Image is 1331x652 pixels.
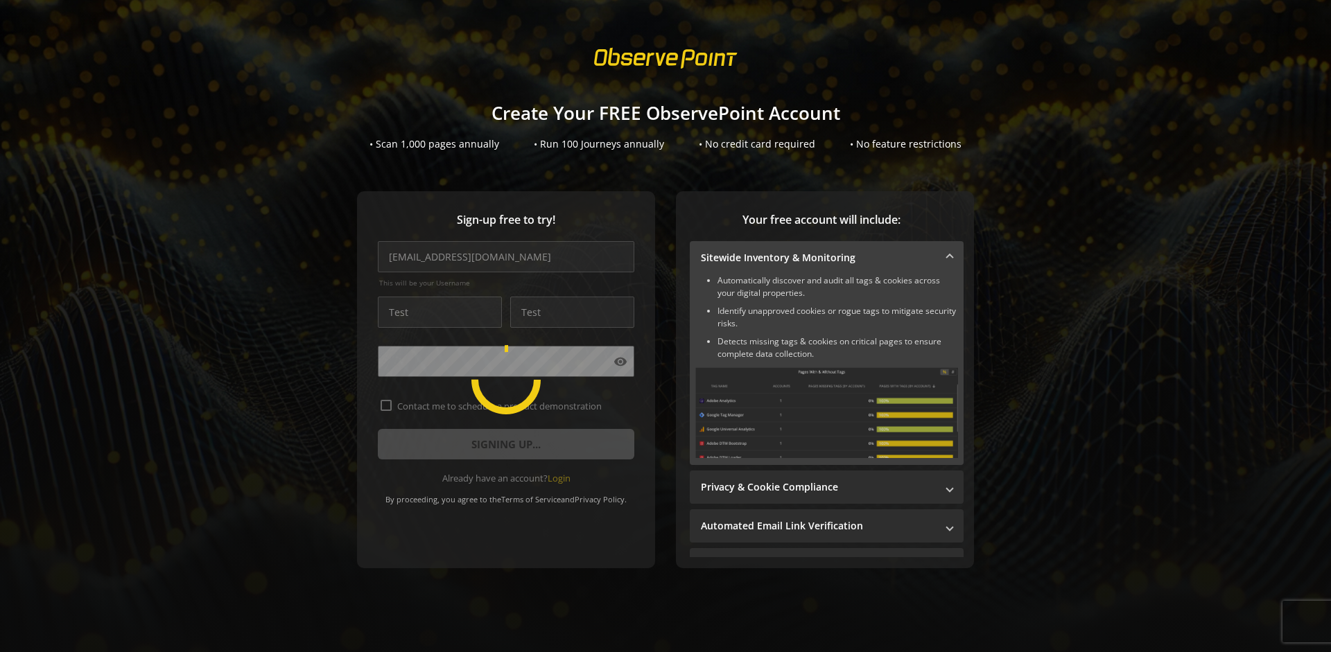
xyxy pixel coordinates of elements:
[501,494,561,504] a: Terms of Service
[534,137,664,151] div: • Run 100 Journeys annually
[701,480,936,494] mat-panel-title: Privacy & Cookie Compliance
[378,212,634,228] span: Sign-up free to try!
[690,470,964,504] mat-expansion-panel-header: Privacy & Cookie Compliance
[690,212,953,228] span: Your free account will include:
[695,367,958,458] img: Sitewide Inventory & Monitoring
[369,137,499,151] div: • Scan 1,000 pages annually
[699,137,815,151] div: • No credit card required
[850,137,962,151] div: • No feature restrictions
[701,251,936,265] mat-panel-title: Sitewide Inventory & Monitoring
[575,494,625,504] a: Privacy Policy
[690,241,964,274] mat-expansion-panel-header: Sitewide Inventory & Monitoring
[717,335,958,360] li: Detects missing tags & cookies on critical pages to ensure complete data collection.
[690,274,964,465] div: Sitewide Inventory & Monitoring
[717,305,958,330] li: Identify unapproved cookies or rogue tags to mitigate security risks.
[690,548,964,581] mat-expansion-panel-header: Performance Monitoring with Web Vitals
[701,519,936,533] mat-panel-title: Automated Email Link Verification
[378,485,634,504] div: By proceeding, you agree to the and .
[690,509,964,543] mat-expansion-panel-header: Automated Email Link Verification
[717,274,958,299] li: Automatically discover and audit all tags & cookies across your digital properties.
